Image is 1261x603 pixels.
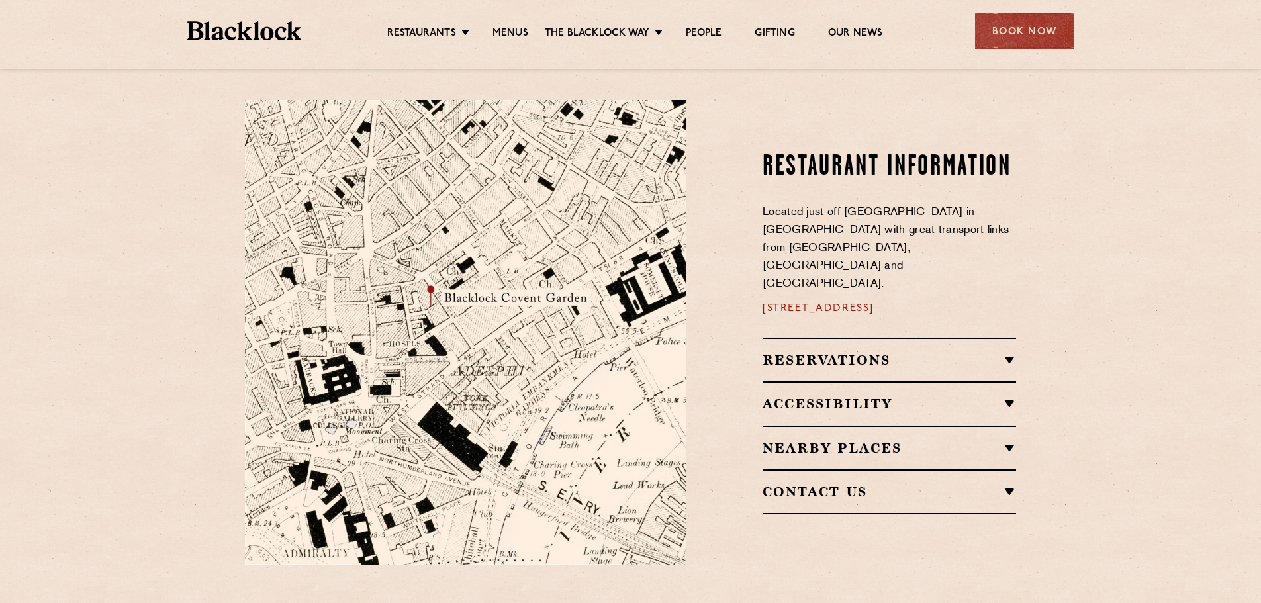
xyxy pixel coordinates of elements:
div: Book Now [975,13,1074,49]
img: BL_Textured_Logo-footer-cropped.svg [187,21,302,40]
a: [STREET_ADDRESS] [763,303,874,314]
h2: Accessibility [763,396,1016,412]
a: Restaurants [387,27,456,42]
a: Gifting [755,27,794,42]
a: Menus [492,27,528,42]
img: svg%3E [544,441,729,565]
h2: Restaurant information [763,151,1016,184]
a: Our News [828,27,883,42]
span: Located just off [GEOGRAPHIC_DATA] in [GEOGRAPHIC_DATA] with great transport links from [GEOGRAPH... [763,207,1009,289]
h2: Nearby Places [763,440,1016,456]
h2: Reservations [763,352,1016,368]
a: People [686,27,722,42]
a: The Blacklock Way [545,27,649,42]
h2: Contact Us [763,484,1016,500]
